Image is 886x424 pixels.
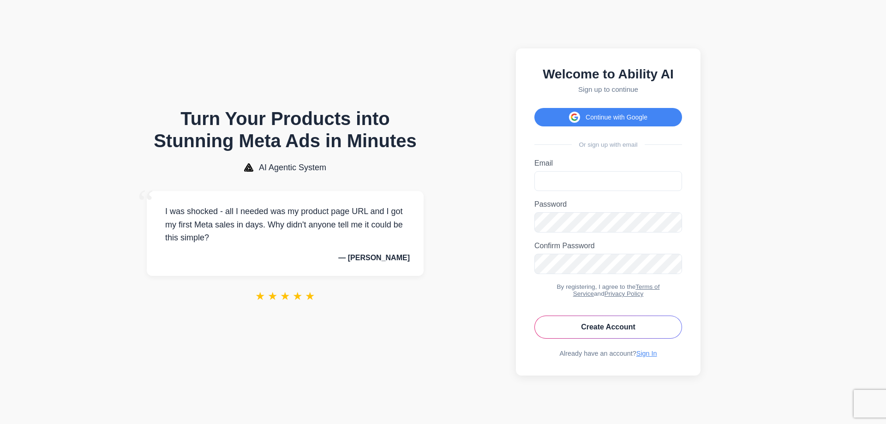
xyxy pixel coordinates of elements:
[534,283,682,297] div: By registering, I agree to the and
[161,205,410,245] p: I was shocked - all I needed was my product page URL and I got my first Meta sales in days. Why d...
[280,290,290,303] span: ★
[244,163,253,172] img: AI Agentic System Logo
[147,107,424,152] h1: Turn Your Products into Stunning Meta Ads in Minutes
[161,254,410,262] p: — [PERSON_NAME]
[534,159,682,167] label: Email
[534,67,682,82] h2: Welcome to Ability AI
[534,200,682,209] label: Password
[534,316,682,339] button: Create Account
[534,85,682,93] p: Sign up to continue
[534,242,682,250] label: Confirm Password
[138,182,154,224] span: “
[268,290,278,303] span: ★
[573,283,660,297] a: Terms of Service
[534,108,682,126] button: Continue with Google
[636,350,657,357] a: Sign In
[293,290,303,303] span: ★
[255,290,265,303] span: ★
[305,290,315,303] span: ★
[605,290,644,297] a: Privacy Policy
[534,141,682,148] div: Or sign up with email
[534,350,682,357] div: Already have an account?
[259,163,326,173] span: AI Agentic System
